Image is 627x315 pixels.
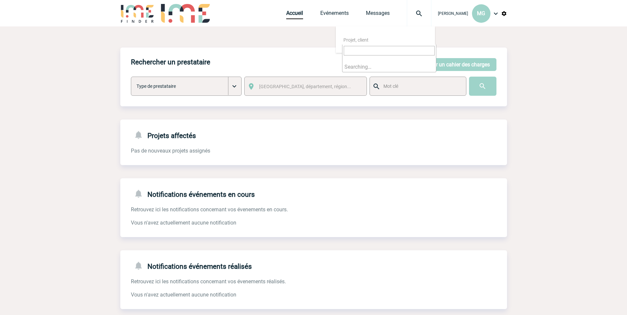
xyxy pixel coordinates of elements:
[342,62,436,72] li: Searching…
[131,261,252,270] h4: Notifications événements réalisés
[131,58,210,66] h4: Rechercher un prestataire
[131,148,210,154] span: Pas de nouveaux projets assignés
[134,261,147,270] img: notifications-24-px-g.png
[366,10,390,19] a: Messages
[131,292,236,298] span: Vous n'avez actuellement aucune notification
[382,82,460,90] input: Mot clé
[259,84,351,89] span: [GEOGRAPHIC_DATA], département, région...
[320,10,349,19] a: Evénements
[131,278,286,285] span: Retrouvez ici les notifications concernant vos évenements réalisés.
[131,189,255,198] h4: Notifications événements en cours
[438,11,468,16] span: [PERSON_NAME]
[131,130,196,140] h4: Projets affectés
[469,77,496,96] input: Submit
[343,37,369,43] span: Projet, client
[134,130,147,140] img: notifications-24-px-g.png
[134,189,147,198] img: notifications-24-px-g.png
[131,220,236,226] span: Vous n'avez actuellement aucune notification
[286,10,303,19] a: Accueil
[131,206,288,213] span: Retrouvez ici les notifications concernant vos évenements en cours.
[477,10,485,17] span: MG
[120,4,155,23] img: IME-Finder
